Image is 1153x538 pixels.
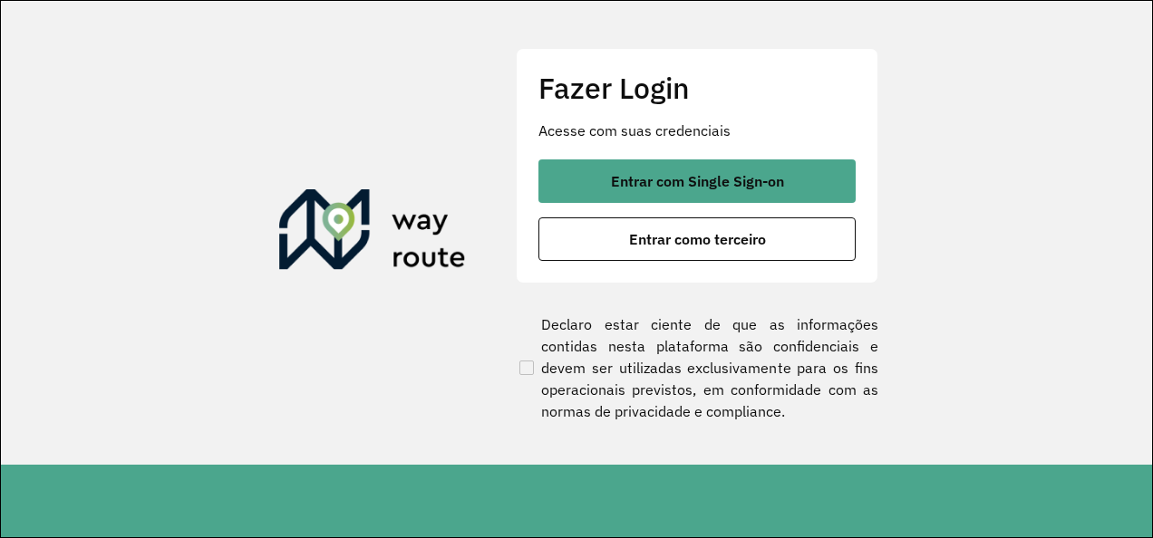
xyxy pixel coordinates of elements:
[279,189,466,276] img: Roteirizador AmbevTech
[611,172,784,190] font: Entrar com Single Sign-on
[629,230,766,248] font: Entrar como terceiro
[538,120,856,141] p: Acesse com suas credenciais
[538,159,856,203] button: botão
[538,217,856,261] button: botão
[541,313,878,422] font: Declaro estar ciente de que as informações contidas nesta plataforma são confidenciais e devem se...
[538,71,856,105] h2: Fazer Login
